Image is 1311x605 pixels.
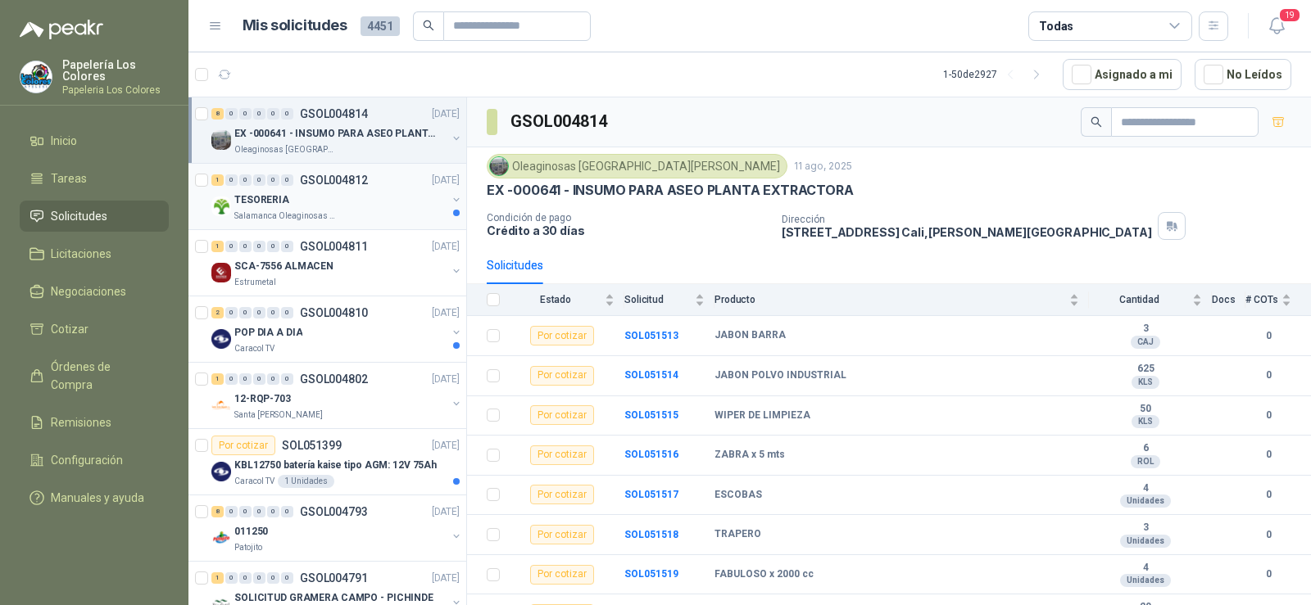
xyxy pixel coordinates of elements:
[278,475,334,488] div: 1 Unidades
[239,506,252,517] div: 0
[624,568,678,580] a: SOL051519
[20,61,52,93] img: Company Logo
[1245,368,1291,383] b: 0
[1278,7,1301,23] span: 19
[253,572,265,584] div: 0
[20,276,169,307] a: Negociaciones
[234,524,268,540] p: 011250
[432,571,460,586] p: [DATE]
[20,351,169,400] a: Órdenes de Compra
[510,294,601,305] span: Estado
[300,108,368,120] p: GSOL004814
[211,395,231,415] img: Company Logo
[1245,567,1291,582] b: 0
[432,239,460,255] p: [DATE]
[782,214,1152,225] p: Dirección
[624,529,678,540] a: SOL051518
[234,475,274,488] p: Caracol TV
[211,373,224,385] div: 1
[281,506,293,517] div: 0
[234,458,437,473] p: KBL12750 batería kaise tipo AGM: 12V 75Ah
[1262,11,1291,41] button: 19
[624,449,678,460] b: SOL051516
[20,201,169,232] a: Solicitudes
[20,163,169,194] a: Tareas
[624,369,678,381] b: SOL051514
[234,126,438,142] p: EX -000641 - INSUMO PARA ASEO PLANTA EXTRACTORA
[1120,494,1171,508] div: Unidades
[267,506,279,517] div: 0
[1089,562,1202,575] b: 4
[432,372,460,387] p: [DATE]
[281,373,293,385] div: 0
[1212,284,1245,316] th: Docs
[1120,574,1171,587] div: Unidades
[281,108,293,120] div: 0
[487,182,854,199] p: EX -000641 - INSUMO PARA ASEO PLANTA EXTRACTORA
[510,284,624,316] th: Estado
[714,329,786,342] b: JABON BARRA
[487,223,769,237] p: Crédito a 30 días
[432,305,460,321] p: [DATE]
[624,409,678,421] a: SOL051515
[1063,59,1182,90] button: Asignado a mi
[211,130,231,150] img: Company Logo
[211,237,463,289] a: 1 0 0 0 0 0 GSOL004811[DATE] Company LogoSCA-7556 ALMACENEstrumetal
[714,489,762,502] b: ESCOBAS
[1132,376,1159,389] div: KLS
[20,407,169,438] a: Remisiones
[51,169,87,187] span: Tareas
[20,445,169,476] a: Configuración
[225,108,238,120] div: 0
[782,225,1152,239] p: [STREET_ADDRESS] Cali , [PERSON_NAME][GEOGRAPHIC_DATA]
[253,307,265,318] div: 0
[239,307,252,318] div: 0
[530,405,594,425] div: Por cotizar
[490,157,508,175] img: Company Logo
[225,373,238,385] div: 0
[1089,294,1189,305] span: Cantidad
[1245,487,1291,503] b: 0
[211,303,463,355] a: 2 0 0 0 0 0 GSOL004810[DATE] Company LogoPOP DIA A DIACaracol TV
[51,282,126,300] span: Negociaciones
[225,506,238,517] div: 0
[487,256,543,274] div: Solicitudes
[239,108,252,120] div: 0
[1245,284,1311,316] th: # COTs
[253,108,265,120] div: 0
[188,429,466,495] a: Por cotizarSOL051399[DATE] Company LogoKBL12750 batería kaise tipo AGM: 12V 75AhCaracol TV1 Unidades
[714,369,846,382] b: JABON POLVO INDUSTRIAL
[51,489,144,507] span: Manuales y ayuda
[267,241,279,252] div: 0
[51,451,123,469] span: Configuración
[234,259,333,274] p: SCA-7556 ALMACEN
[1089,521,1202,535] b: 3
[714,294,1066,305] span: Producto
[300,373,368,385] p: GSOL004802
[20,238,169,269] a: Licitaciones
[624,284,714,316] th: Solicitud
[51,245,111,263] span: Licitaciones
[1089,284,1212,316] th: Cantidad
[253,241,265,252] div: 0
[1091,116,1102,128] span: search
[1132,415,1159,428] div: KLS
[211,170,463,223] a: 1 0 0 0 0 0 GSOL004812[DATE] Company LogoTESORERIASalamanca Oleaginosas SAS
[267,572,279,584] div: 0
[624,330,678,341] b: SOL051513
[211,174,224,186] div: 1
[714,409,810,422] b: WIPER DE LIMPIEZA
[234,210,338,223] p: Salamanca Oleaginosas SAS
[225,572,238,584] div: 0
[239,572,252,584] div: 0
[267,174,279,186] div: 0
[211,528,231,548] img: Company Logo
[1245,294,1278,305] span: # COTs
[1089,442,1202,455] b: 6
[267,373,279,385] div: 0
[1131,455,1160,468] div: ROL
[300,572,368,584] p: GSOL004791
[1245,408,1291,423] b: 0
[432,173,460,188] p: [DATE]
